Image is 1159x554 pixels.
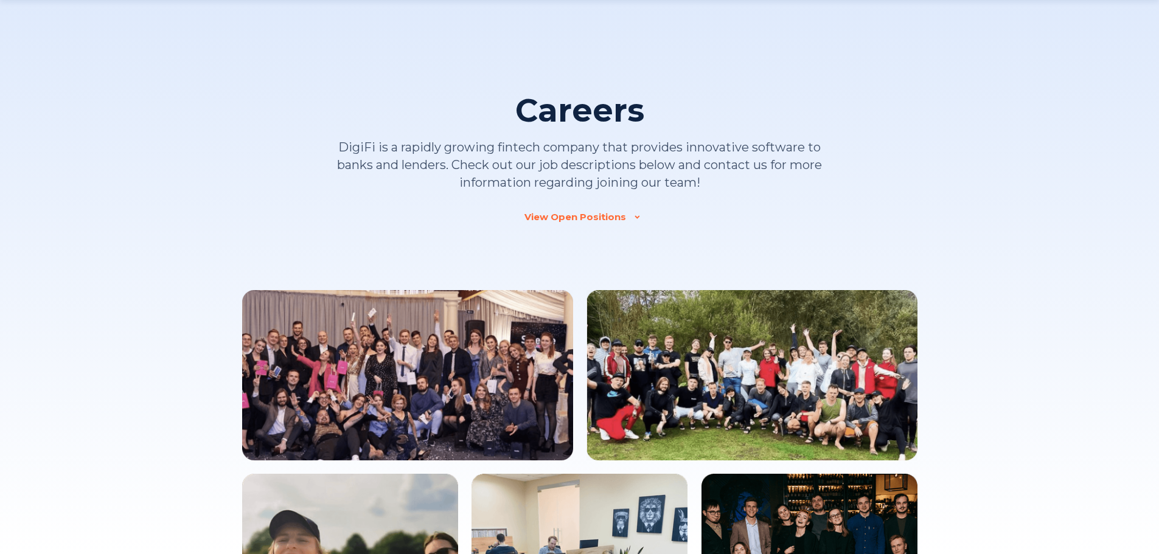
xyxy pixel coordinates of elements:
img: Team Image 2 [586,290,917,460]
div: View Open Positions [524,211,626,223]
h1: Careers [515,92,644,129]
p: DigiFi is a rapidly growing fintech company that provides innovative software to banks and lender... [330,139,829,192]
a: View Open Positions [524,211,635,223]
img: Team Image 1 [242,290,573,460]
